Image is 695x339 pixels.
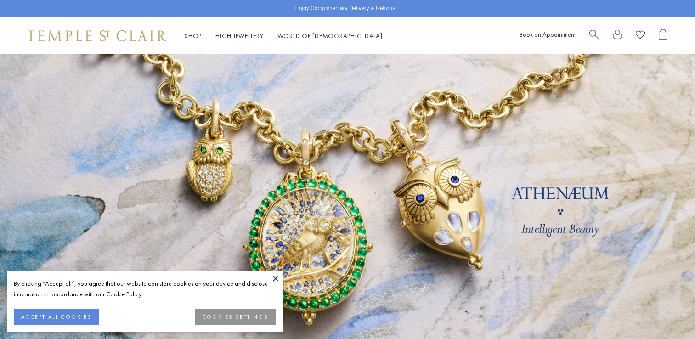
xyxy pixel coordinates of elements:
[14,278,276,299] div: By clicking “Accept all”, you agree that our website can store cookies on your device and disclos...
[659,29,667,43] a: Open Shopping Bag
[195,309,276,325] button: COOKIES SETTINGS
[277,32,383,40] a: World of [DEMOGRAPHIC_DATA]World of [DEMOGRAPHIC_DATA]
[589,29,599,43] a: Search
[185,30,383,42] nav: Main navigation
[14,309,99,325] button: ACCEPT ALL COOKIES
[636,29,645,43] a: View Wishlist
[520,30,576,39] a: Book an Appointment
[215,32,264,40] a: High JewelleryHigh Jewellery
[28,30,166,41] img: Temple St. Clair
[185,32,202,40] a: ShopShop
[295,4,395,13] p: Enjoy Complimentary Delivery & Returns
